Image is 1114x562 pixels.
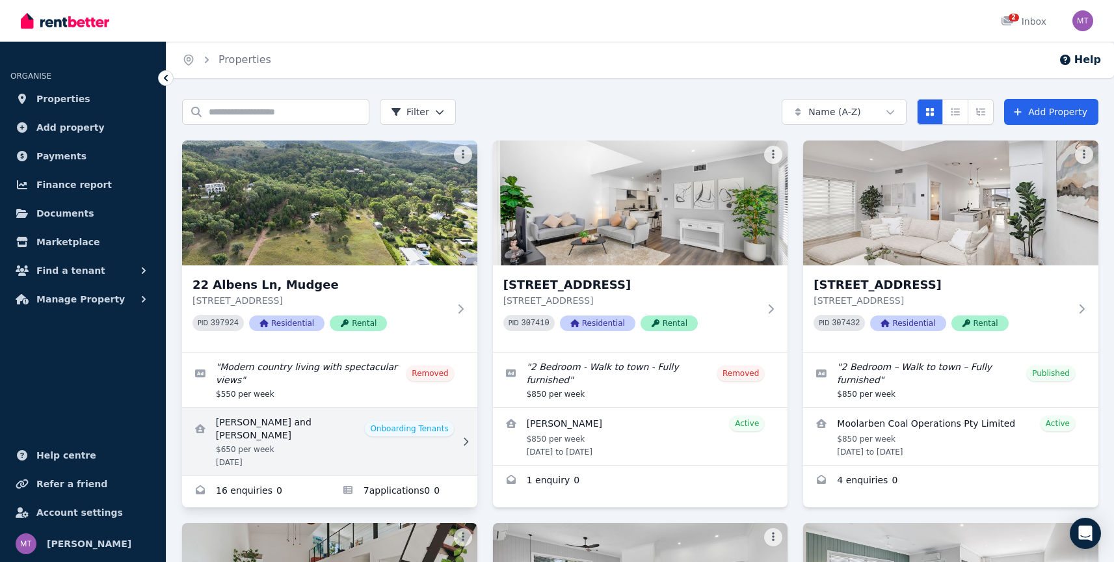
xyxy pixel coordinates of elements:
[182,476,330,507] a: Enquiries for 22 Albens Ln, Mudgee
[951,315,1009,331] span: Rental
[211,319,239,328] code: 397924
[493,140,788,265] img: 122 Market Street, Mudgee
[36,505,123,520] span: Account settings
[803,353,1098,407] a: Edit listing: 2 Bedroom – Walk to town – Fully furnished
[192,276,449,294] h3: 22 Albens Ln, Mudgee
[10,72,51,81] span: ORGANISE
[814,276,1070,294] h3: [STREET_ADDRESS]
[10,229,155,255] a: Marketplace
[917,99,994,125] div: View options
[36,448,96,463] span: Help centre
[503,276,760,294] h3: [STREET_ADDRESS]
[522,319,550,328] code: 307410
[764,528,782,546] button: More options
[803,140,1098,265] img: 122A Market Street, Mudgee
[10,172,155,198] a: Finance report
[182,408,477,475] a: View details for Sasha and Floyd Carbone
[10,286,155,312] button: Manage Property
[803,466,1098,497] a: Enquiries for 122A Market Street, Mudgee
[36,263,105,278] span: Find a tenant
[832,319,860,328] code: 307432
[36,177,112,193] span: Finance report
[166,42,287,78] nav: Breadcrumb
[641,315,698,331] span: Rental
[917,99,943,125] button: Card view
[36,476,107,492] span: Refer a friend
[503,294,760,307] p: [STREET_ADDRESS]
[814,294,1070,307] p: [STREET_ADDRESS]
[764,146,782,164] button: More options
[192,294,449,307] p: [STREET_ADDRESS]
[968,99,994,125] button: Expanded list view
[782,99,907,125] button: Name (A-Z)
[803,408,1098,465] a: View details for Moolarben Coal Operations Pty Limited
[391,105,429,118] span: Filter
[10,442,155,468] a: Help centre
[493,353,788,407] a: Edit listing: 2 Bedroom - Walk to town - Fully furnished
[10,143,155,169] a: Payments
[1072,10,1093,31] img: Matt Teague
[36,120,105,135] span: Add property
[493,466,788,497] a: Enquiries for 122 Market Street, Mudgee
[1059,52,1101,68] button: Help
[10,258,155,284] button: Find a tenant
[330,476,477,507] a: Applications for 22 Albens Ln, Mudgee
[10,114,155,140] a: Add property
[182,140,477,265] img: 22 Albens Ln, Mudgee
[380,99,456,125] button: Filter
[182,140,477,352] a: 22 Albens Ln, Mudgee22 Albens Ln, Mudgee[STREET_ADDRESS]PID 397924ResidentialRental
[942,99,968,125] button: Compact list view
[1075,146,1093,164] button: More options
[10,500,155,526] a: Account settings
[1070,518,1101,549] div: Open Intercom Messenger
[1001,15,1046,28] div: Inbox
[10,200,155,226] a: Documents
[47,536,131,552] span: [PERSON_NAME]
[10,471,155,497] a: Refer a friend
[454,146,472,164] button: More options
[803,140,1098,352] a: 122A Market Street, Mudgee[STREET_ADDRESS][STREET_ADDRESS]PID 307432ResidentialRental
[249,315,325,331] span: Residential
[819,319,829,327] small: PID
[870,315,946,331] span: Residential
[16,533,36,554] img: Matt Teague
[36,148,86,164] span: Payments
[36,291,125,307] span: Manage Property
[560,315,635,331] span: Residential
[454,528,472,546] button: More options
[1004,99,1098,125] a: Add Property
[493,408,788,465] a: View details for Toby Simkin
[10,86,155,112] a: Properties
[36,206,94,221] span: Documents
[509,319,519,327] small: PID
[182,353,477,407] a: Edit listing: Modern country living with spectacular views
[330,315,387,331] span: Rental
[493,140,788,352] a: 122 Market Street, Mudgee[STREET_ADDRESS][STREET_ADDRESS]PID 307410ResidentialRental
[808,105,861,118] span: Name (A-Z)
[21,11,109,31] img: RentBetter
[1009,14,1019,21] span: 2
[36,91,90,107] span: Properties
[198,319,208,327] small: PID
[36,234,99,250] span: Marketplace
[219,53,271,66] a: Properties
